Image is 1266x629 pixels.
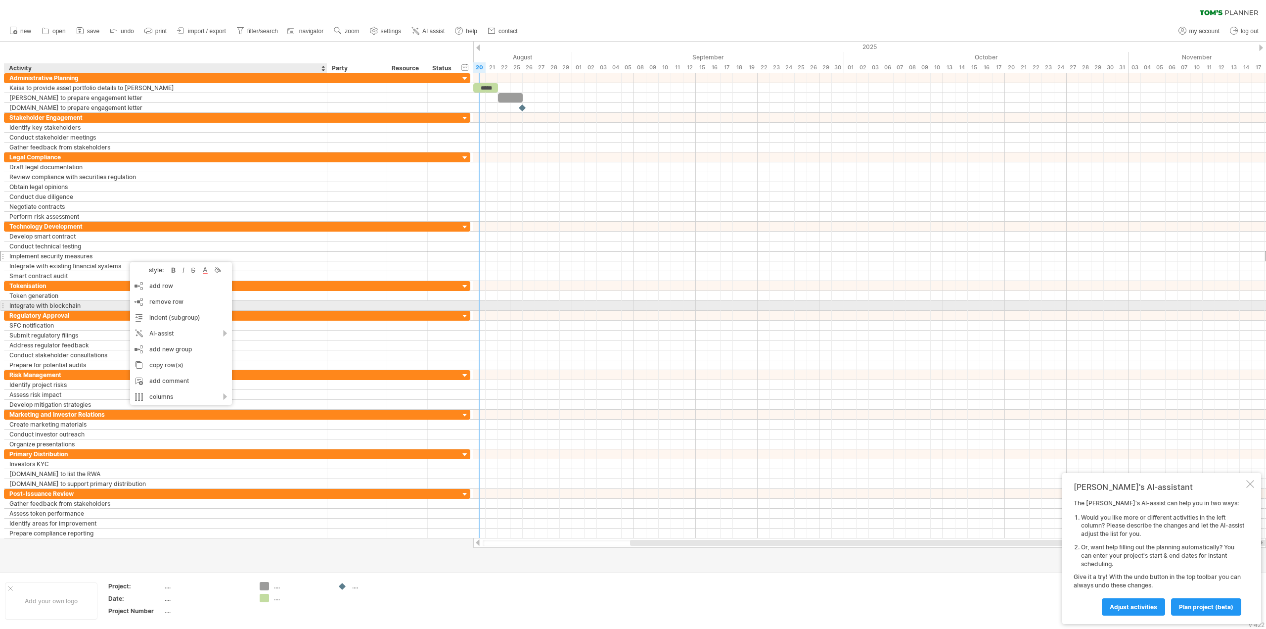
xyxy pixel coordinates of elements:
div: Review compliance with securities regulation [9,172,322,182]
div: Tuesday, 4 November 2025 [1141,62,1153,73]
div: Thursday, 25 September 2025 [795,62,807,73]
span: AI assist [422,28,445,35]
div: Friday, 17 October 2025 [993,62,1005,73]
div: Tuesday, 11 November 2025 [1203,62,1215,73]
div: Monday, 29 September 2025 [819,62,832,73]
div: Wednesday, 27 August 2025 [535,62,547,73]
div: Legal Compliance [9,152,322,162]
a: open [39,25,69,38]
div: Regulatory Approval [9,311,322,320]
div: Integrate with existing financial systems [9,261,322,271]
div: Thursday, 23 October 2025 [1042,62,1054,73]
a: navigator [286,25,326,38]
div: Assess risk impact [9,390,322,399]
div: Implement security measures [9,251,322,261]
div: Create marketing materials [9,420,322,429]
div: Wednesday, 17 September 2025 [721,62,733,73]
div: Friday, 10 October 2025 [931,62,943,73]
a: filter/search [234,25,281,38]
div: Wednesday, 10 September 2025 [659,62,671,73]
div: columns [130,389,232,405]
div: Wednesday, 15 October 2025 [968,62,980,73]
div: Tuesday, 14 October 2025 [955,62,968,73]
div: Tuesday, 23 September 2025 [770,62,782,73]
div: Post-Issuance Review [9,489,322,498]
div: The [PERSON_NAME]'s AI-assist can help you in two ways: Give it a try! With the undo button in th... [1074,499,1244,615]
span: import / export [188,28,226,35]
div: Marketing and Investor Relations [9,410,322,419]
div: [PERSON_NAME] to prepare engagement letter [9,93,322,102]
div: Thursday, 11 September 2025 [671,62,683,73]
li: Or, want help filling out the planning automatically? You can enter your project's start & end da... [1081,543,1244,568]
div: AI-assist [130,326,232,341]
div: Primary Distribution [9,449,322,459]
div: Monday, 10 November 2025 [1190,62,1203,73]
div: Monday, 1 September 2025 [572,62,585,73]
div: Wednesday, 12 November 2025 [1215,62,1227,73]
div: Obtain legal opinions [9,182,322,192]
div: Wednesday, 3 September 2025 [597,62,609,73]
div: Wednesday, 29 October 2025 [1091,62,1104,73]
div: Risk Management [9,370,322,380]
div: Tuesday, 28 October 2025 [1079,62,1091,73]
div: Tuesday, 9 September 2025 [646,62,659,73]
span: log out [1241,28,1259,35]
li: Would you like more or different activities in the left column? Please describe the changes and l... [1081,514,1244,538]
div: Friday, 3 October 2025 [869,62,881,73]
div: Monday, 22 September 2025 [758,62,770,73]
div: Tuesday, 7 October 2025 [894,62,906,73]
div: SFC notification [9,321,322,330]
span: my account [1189,28,1220,35]
span: Adjust activities [1110,603,1157,611]
div: September 2025 [572,52,844,62]
div: Thursday, 21 August 2025 [486,62,498,73]
div: Monday, 3 November 2025 [1129,62,1141,73]
span: contact [498,28,518,35]
span: remove row [149,298,183,305]
div: Gather feedback from stakeholders [9,143,322,152]
div: [PERSON_NAME]'s AI-assistant [1074,482,1244,492]
a: undo [107,25,137,38]
div: Identify project risks [9,380,322,389]
div: Gather feedback from stakeholders [9,499,322,508]
div: Wednesday, 8 October 2025 [906,62,918,73]
div: Prepare compliance reporting [9,529,322,538]
div: Friday, 22 August 2025 [498,62,510,73]
div: Thursday, 28 August 2025 [547,62,560,73]
span: help [466,28,477,35]
div: Thursday, 18 September 2025 [733,62,745,73]
div: Organize presentations [9,439,322,449]
div: Resource [392,63,422,73]
div: Activity [9,63,321,73]
span: plan project (beta) [1179,603,1233,611]
div: [DOMAIN_NAME] to prepare engagement letter [9,103,322,112]
div: Friday, 31 October 2025 [1116,62,1129,73]
div: Monday, 6 October 2025 [881,62,894,73]
div: Tuesday, 30 September 2025 [832,62,844,73]
a: settings [367,25,404,38]
div: Submit regulatory filings [9,331,322,340]
span: open [52,28,66,35]
div: Tuesday, 26 August 2025 [523,62,535,73]
div: Monday, 17 November 2025 [1252,62,1265,73]
div: copy row(s) [130,357,232,373]
div: Friday, 29 August 2025 [560,62,572,73]
div: Wednesday, 22 October 2025 [1030,62,1042,73]
a: help [452,25,480,38]
a: import / export [175,25,229,38]
a: log out [1227,25,1262,38]
div: Tuesday, 16 September 2025 [708,62,721,73]
div: add comment [130,373,232,389]
div: Assess token performance [9,509,322,518]
a: contact [485,25,521,38]
div: Conduct stakeholder meetings [9,133,322,142]
a: zoom [331,25,362,38]
a: AI assist [409,25,448,38]
div: Thursday, 13 November 2025 [1227,62,1240,73]
div: v 422 [1249,621,1265,629]
div: Friday, 12 September 2025 [683,62,696,73]
div: [DOMAIN_NAME] to support primary distribution [9,479,322,488]
div: Monday, 15 September 2025 [696,62,708,73]
div: Tuesday, 21 October 2025 [1017,62,1030,73]
div: Add your own logo [5,582,97,620]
